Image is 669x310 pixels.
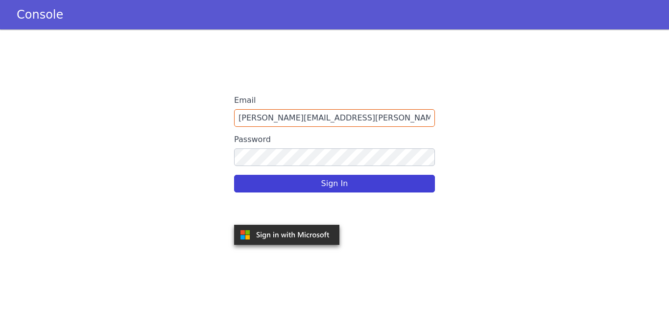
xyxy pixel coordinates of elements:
[234,92,435,109] label: Email
[229,200,347,222] iframe: Sign in with Google Button
[234,175,435,192] button: Sign In
[5,8,75,22] a: Console
[234,109,435,127] input: Email
[234,225,339,245] img: azure.svg
[234,131,435,148] label: Password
